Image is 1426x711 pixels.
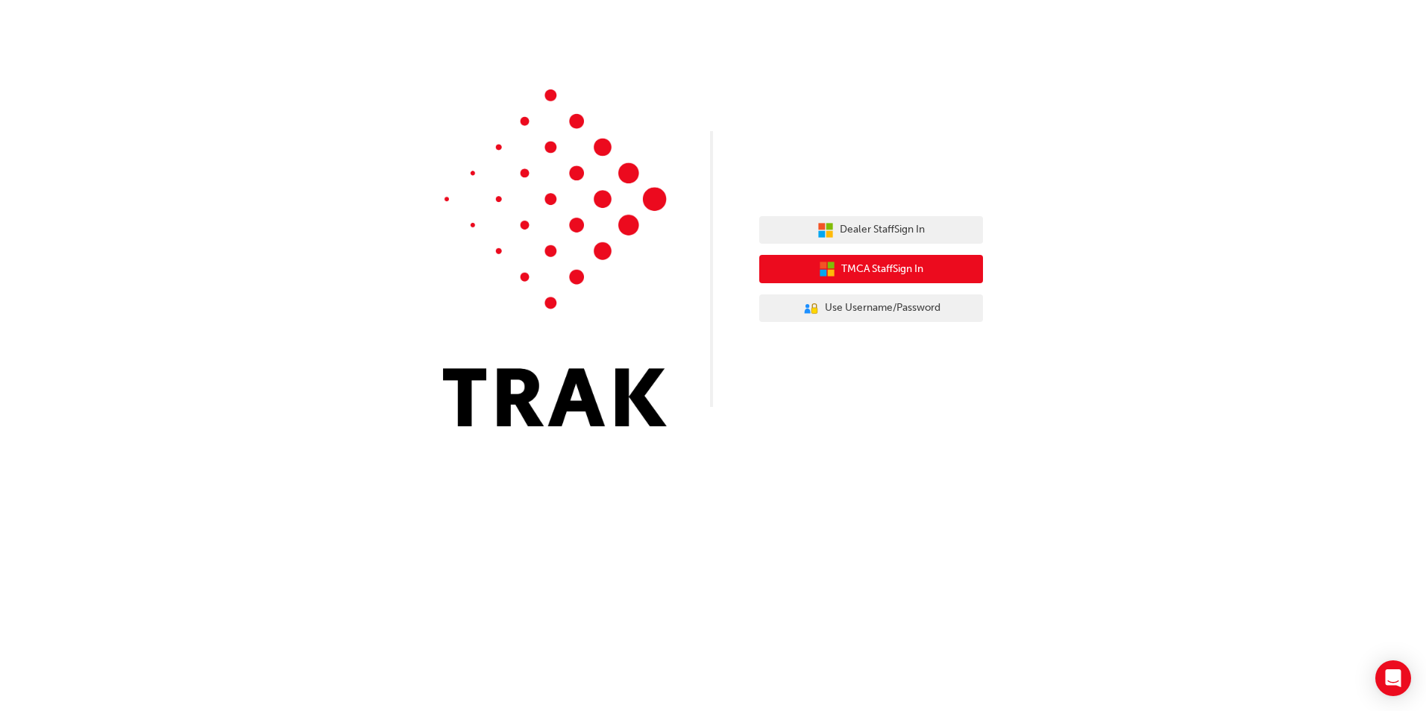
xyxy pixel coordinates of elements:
[443,89,667,426] img: Trak
[759,255,983,283] button: TMCA StaffSign In
[759,216,983,244] button: Dealer StaffSign In
[840,221,925,238] span: Dealer Staff Sign In
[759,294,983,323] button: Use Username/Password
[841,261,923,278] span: TMCA Staff Sign In
[1375,660,1411,696] div: Open Intercom Messenger
[825,300,940,317] span: Use Username/Password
